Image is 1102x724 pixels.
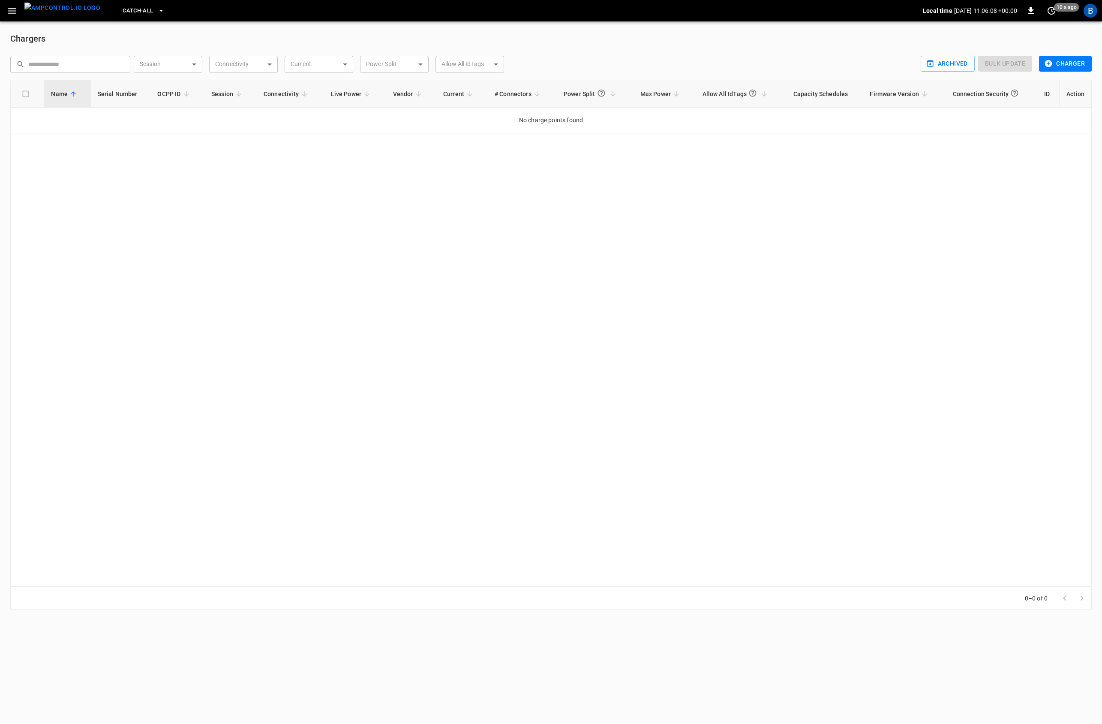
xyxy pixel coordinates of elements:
h6: Chargers [10,32,1092,45]
button: Catch-all [119,3,168,19]
span: Vendor [393,89,424,99]
span: # Connectors [495,89,543,99]
span: Max Power [640,89,682,99]
th: ID [1037,80,1059,108]
p: Local time [923,6,952,15]
p: [DATE] 11:06:08 +00:00 [954,6,1017,15]
span: Name [51,89,79,99]
span: 10 s ago [1054,3,1079,12]
span: Current [443,89,475,99]
th: Action [1059,80,1091,108]
span: OCPP ID [157,89,192,99]
span: Connectivity [264,89,310,99]
p: 0–0 of 0 [1025,594,1048,603]
div: profile-icon [1084,4,1097,18]
img: ampcontrol.io logo [24,3,100,13]
span: Live Power [331,89,373,99]
th: Serial Number [91,80,151,108]
button: Charger [1039,56,1092,72]
button: Archived [921,56,975,72]
span: Allow All IdTags [703,85,770,102]
span: Catch-all [123,6,153,16]
span: Power Split [564,85,619,102]
span: Firmware Version [870,89,930,99]
div: Connection Security [953,85,1021,102]
td: No charge points found [11,108,1091,133]
th: Capacity Schedules [787,80,863,108]
span: Session [211,89,244,99]
button: set refresh interval [1045,4,1058,18]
